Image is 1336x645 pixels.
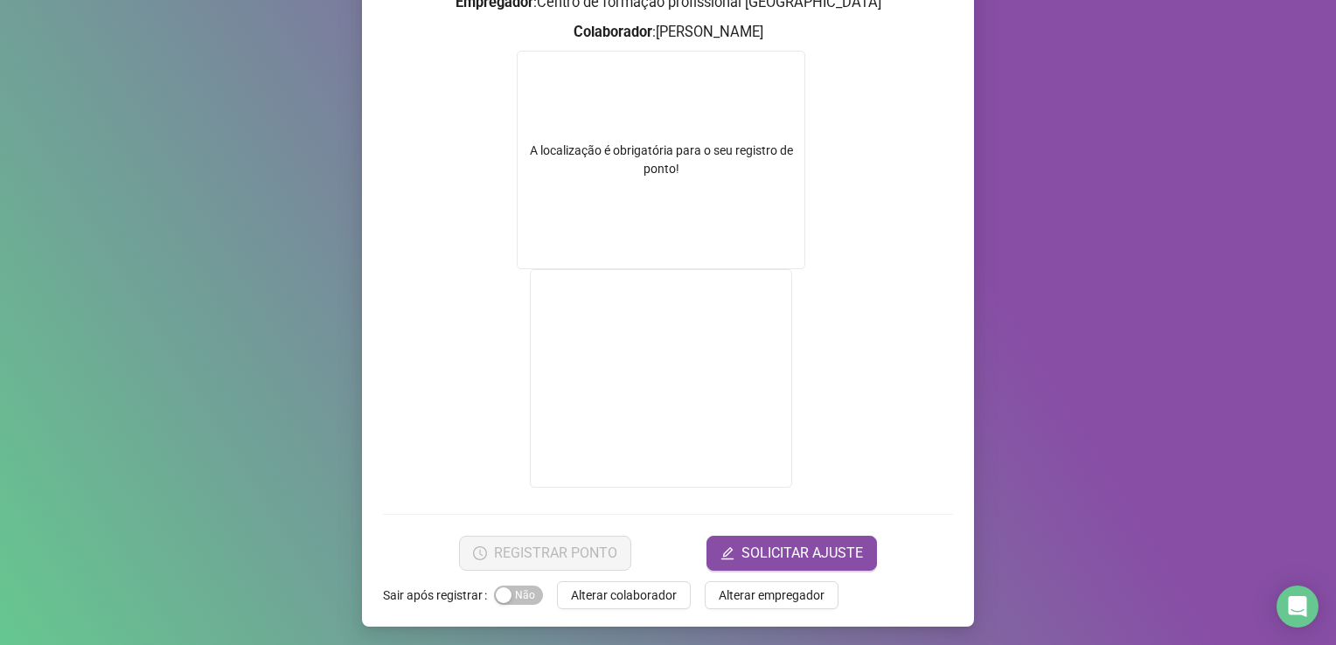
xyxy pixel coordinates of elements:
span: SOLICITAR AJUSTE [741,543,863,564]
span: Alterar colaborador [571,586,677,605]
button: REGISTRAR PONTO [459,536,631,571]
span: Alterar empregador [719,586,825,605]
h3: : [PERSON_NAME] [383,21,953,44]
div: A localização é obrigatória para o seu registro de ponto! [518,142,804,178]
button: Alterar empregador [705,581,838,609]
label: Sair após registrar [383,581,494,609]
button: editSOLICITAR AJUSTE [706,536,877,571]
button: Alterar colaborador [557,581,691,609]
strong: Colaborador [574,24,652,40]
span: edit [720,546,734,560]
div: Open Intercom Messenger [1277,586,1319,628]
